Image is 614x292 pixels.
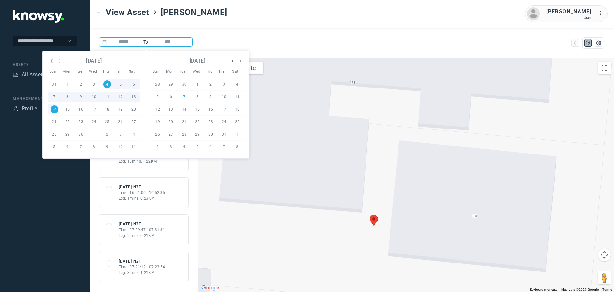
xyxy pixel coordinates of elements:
span: 13 [130,93,138,101]
span: 7 [180,93,188,101]
span: 9 [207,93,215,101]
span: 14 [180,105,188,113]
span: 1 [64,80,71,88]
span: 10 [90,93,98,101]
th: Saturday [127,65,140,78]
span: 4 [233,80,241,88]
div: Toggle Menu [96,10,101,14]
a: Open this area in Google Maps (opens a new window) [200,284,221,292]
div: Map [572,40,578,46]
th: Friday [217,65,231,78]
span: 26 [117,118,124,126]
span: 19 [117,105,124,113]
table: Use the arrow keys and enter to select the day of the month [48,65,140,153]
span: 17 [90,105,98,113]
span: 20 [167,118,175,126]
span: 6 [207,143,215,151]
div: Log: 2mins, 0.21KM [119,233,165,238]
span: 17 [220,105,228,113]
span: View Asset [106,6,149,18]
span: 24 [220,118,228,126]
span: 3 [90,80,98,88]
th: Saturday [231,65,244,78]
span: 11 [130,143,138,151]
span: 19 [154,118,161,126]
span: 7 [220,143,228,151]
th: Tuesday [177,65,191,78]
th: Sunday [151,65,164,78]
span: 21 [180,118,188,126]
span: 11 [233,93,241,101]
span: 2 [207,80,215,88]
img: Application Logo [13,10,64,23]
div: Log: 10mins, 1.22KM [119,158,165,164]
button: Keyboard shortcuts [530,288,557,292]
span: 4 [103,80,111,88]
div: > [153,10,158,15]
span: 28 [154,80,161,88]
span: 28 [180,130,188,138]
div: : [598,10,606,17]
span: 29 [193,130,201,138]
span: 2 [77,80,85,88]
span: 10 [220,93,228,101]
span: 7 [77,143,85,151]
span: 27 [167,130,175,138]
span: 11 [103,93,111,101]
span: [PERSON_NAME] [161,6,227,18]
div: [DATE] [167,56,228,66]
div: Time: 07:29:47 - 07:31:31 [119,227,165,233]
span: 20 [130,105,138,113]
div: [DATE] NZT [119,221,165,227]
span: 4 [180,143,188,151]
a: AssetsAll Assets [13,71,45,79]
span: 31 [51,80,58,88]
span: 22 [193,118,201,126]
th: Friday [114,65,127,78]
div: Management [13,96,77,102]
span: 27 [130,118,138,126]
span: 5 [154,93,161,101]
th: Monday [164,65,178,78]
span: 5 [51,143,58,151]
div: [DATE] NZT [119,258,165,264]
span: 6 [130,80,138,88]
span: 9 [103,143,111,151]
span: 23 [77,118,85,126]
div: Log: 1mins, 0.23KM [119,196,165,201]
span: 8 [90,143,98,151]
img: Google [200,284,221,292]
div: Time: 07:21:12 - 07:23:54 [119,264,165,270]
span: 14 [51,105,58,113]
a: Terms (opens in new tab) [602,288,612,291]
button: Drag Pegman onto the map to open Street View [598,271,611,284]
span: 1 [90,130,98,138]
div: Profile [22,105,37,113]
div: : [598,10,606,18]
span: 4 [130,130,138,138]
span: 15 [64,105,71,113]
span: 3 [220,80,228,88]
span: 12 [154,105,161,113]
th: Sunday [48,65,61,78]
span: 9 [77,93,85,101]
span: 31 [220,130,228,138]
span: 16 [77,105,85,113]
span: 6 [64,143,71,151]
button: Map camera controls [598,248,611,261]
div: [DATE] [64,56,124,66]
span: 29 [167,80,175,88]
span: 8 [193,93,201,101]
span: 3 [117,130,124,138]
th: Tuesday [74,65,87,78]
th: Wednesday [87,65,100,78]
span: 22 [64,118,71,126]
span: To [141,37,151,47]
div: Map [585,40,591,46]
div: Assets [13,72,19,78]
div: All Assets [22,71,45,79]
span: 7 [51,93,58,101]
div: [PERSON_NAME] [546,8,592,15]
img: avatar.png [527,7,540,20]
span: 3 [167,143,175,151]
